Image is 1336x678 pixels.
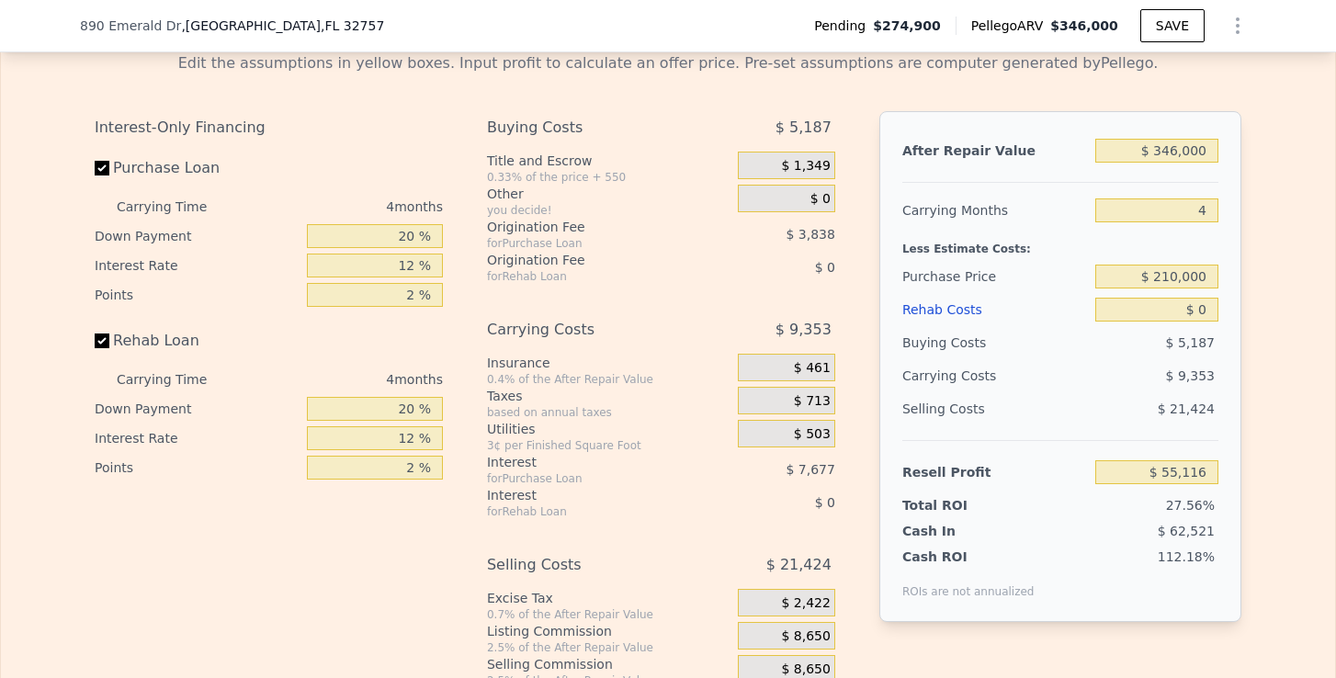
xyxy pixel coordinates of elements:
span: $ 5,187 [1166,335,1215,350]
div: Selling Commission [487,655,730,673]
span: $274,900 [873,17,941,35]
div: Buying Costs [487,111,692,144]
div: Resell Profit [902,456,1088,489]
div: Excise Tax [487,589,730,607]
div: Interest-Only Financing [95,111,443,144]
span: $ 1,349 [781,158,830,175]
input: Purchase Loan [95,161,109,175]
label: Purchase Loan [95,152,300,185]
div: for Purchase Loan [487,236,692,251]
div: Points [95,280,300,310]
span: 112.18% [1158,549,1215,564]
div: Interest [487,453,692,471]
span: $ 461 [794,360,831,377]
div: Down Payment [95,221,300,251]
span: $346,000 [1050,18,1118,33]
div: Carrying Costs [902,359,1017,392]
div: Insurance [487,354,730,372]
span: $ 21,424 [1158,401,1215,416]
div: Listing Commission [487,622,730,640]
div: based on annual taxes [487,405,730,420]
div: Selling Costs [902,392,1088,425]
div: 4 months [243,192,443,221]
span: $ 0 [815,495,835,510]
div: Edit the assumptions in yellow boxes. Input profit to calculate an offer price. Pre-set assumptio... [95,52,1241,74]
div: Purchase Price [902,260,1088,293]
span: $ 9,353 [776,313,832,346]
span: Pending [814,17,873,35]
div: Points [95,453,300,482]
div: 4 months [243,365,443,394]
span: Pellego ARV [971,17,1051,35]
div: Buying Costs [902,326,1088,359]
div: Cash In [902,522,1017,540]
div: Origination Fee [487,218,692,236]
button: Show Options [1219,7,1256,44]
div: After Repair Value [902,134,1088,167]
span: $ 503 [794,426,831,443]
input: Rehab Loan [95,333,109,348]
div: Interest Rate [95,424,300,453]
div: Carrying Costs [487,313,692,346]
span: $ 8,650 [781,628,830,645]
div: Total ROI [902,496,1017,514]
div: Interest Rate [95,251,300,280]
span: $ 9,353 [1166,368,1215,383]
div: 2.5% of the After Repair Value [487,640,730,655]
div: Carrying Time [117,365,236,394]
div: Cash ROI [902,548,1035,566]
span: $ 2,422 [781,595,830,612]
span: $ 8,650 [781,661,830,678]
div: 0.33% of the price + 550 [487,170,730,185]
span: $ 21,424 [766,548,832,582]
div: Rehab Costs [902,293,1088,326]
div: you decide! [487,203,730,218]
div: 0.7% of the After Repair Value [487,607,730,622]
div: Origination Fee [487,251,692,269]
div: for Purchase Loan [487,471,692,486]
div: ROIs are not annualized [902,566,1035,599]
button: SAVE [1140,9,1205,42]
div: Down Payment [95,394,300,424]
span: $ 3,838 [786,227,834,242]
span: $ 0 [810,191,831,208]
span: 890 Emerald Dr [80,17,181,35]
span: $ 713 [794,393,831,410]
div: Other [487,185,730,203]
span: , FL 32757 [321,18,384,33]
div: Selling Costs [487,548,692,582]
span: $ 62,521 [1158,524,1215,538]
label: Rehab Loan [95,324,300,357]
div: Title and Escrow [487,152,730,170]
span: $ 0 [815,260,835,275]
div: Carrying Time [117,192,236,221]
div: Interest [487,486,692,504]
span: 27.56% [1166,498,1215,513]
div: for Rehab Loan [487,269,692,284]
span: , [GEOGRAPHIC_DATA] [181,17,384,35]
span: $ 7,677 [786,462,834,477]
div: 0.4% of the After Repair Value [487,372,730,387]
div: 3¢ per Finished Square Foot [487,438,730,453]
div: Carrying Months [902,194,1088,227]
span: $ 5,187 [776,111,832,144]
div: Less Estimate Costs: [902,227,1218,260]
div: for Rehab Loan [487,504,692,519]
div: Taxes [487,387,730,405]
div: Utilities [487,420,730,438]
